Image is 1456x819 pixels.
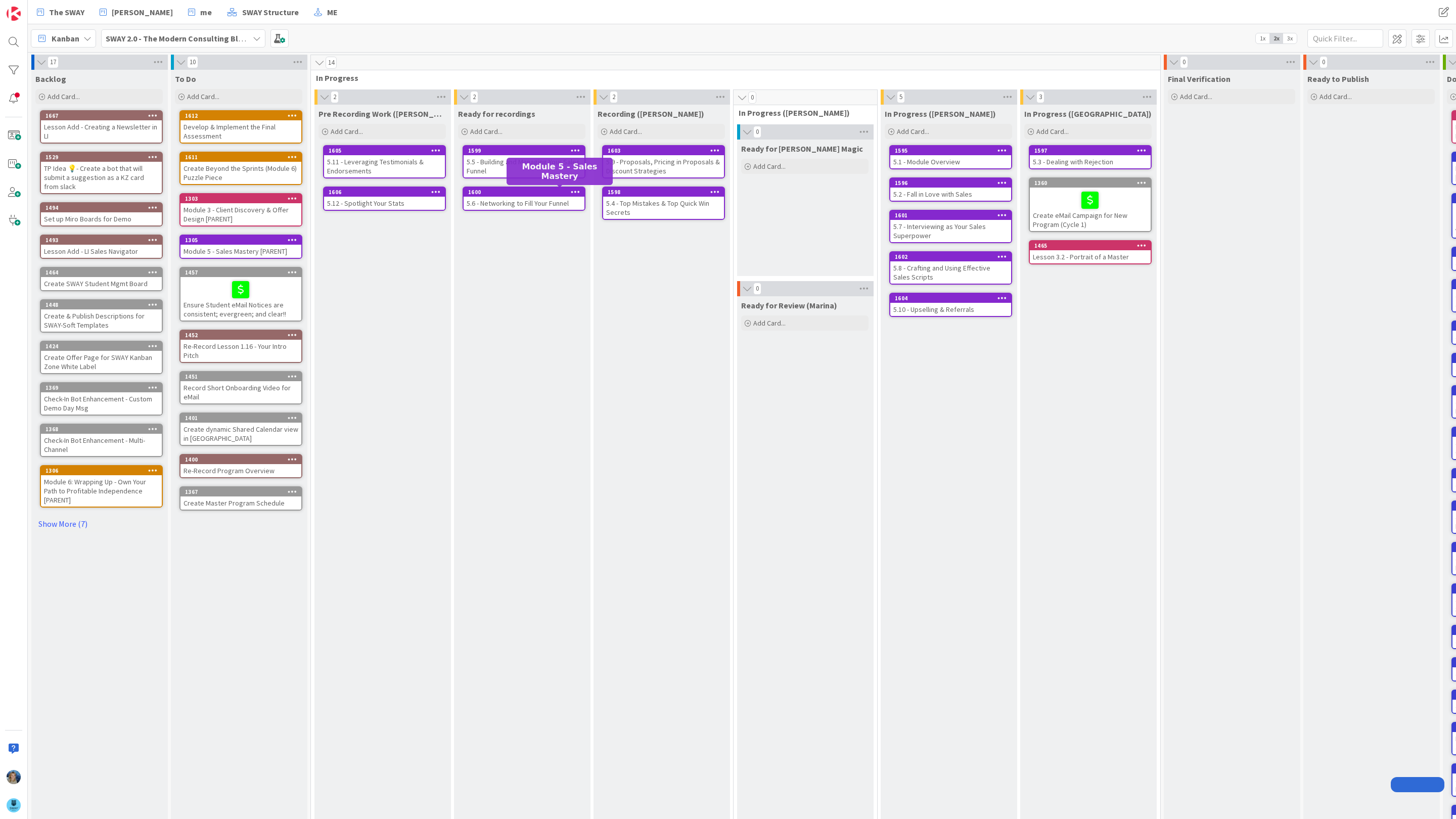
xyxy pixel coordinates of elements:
a: 16045.10 - Upselling & Referrals [889,293,1012,317]
div: 1424 [45,343,162,350]
div: Create Master Program Schedule [180,496,301,510]
div: Create & Publish Descriptions for SWAY-Soft Templates [41,309,162,332]
a: The SWAY [31,3,90,21]
a: 1457Ensure Student eMail Notices are consistent; evergreen; and clear!! [179,267,302,322]
div: 1401 [185,415,301,422]
div: 1606 [329,189,445,196]
div: 1360 [1030,178,1151,188]
div: Create Offer Page for SWAY Kanban Zone White Label [41,351,162,373]
div: Check-In Bot Enhancement - Custom Demo Day Msg [41,392,162,415]
span: Backlog [35,74,66,84]
span: 2x [1269,33,1283,43]
div: 1464 [41,268,162,277]
span: [PERSON_NAME] [112,6,173,18]
span: Pre Recording Work (Marina) [318,109,446,119]
a: 1400Re-Record Program Overview [179,454,302,478]
div: 1597 [1030,146,1151,155]
div: 1612 [185,112,301,119]
div: Lesson Add - LI Sales Navigator [41,245,162,258]
div: 1494 [41,203,162,212]
div: 1600 [464,188,584,197]
h5: Module 5 - Sales Mastery [511,162,609,181]
div: 1611 [185,154,301,161]
div: 1369 [45,384,162,391]
div: Create eMail Campaign for New Program (Cycle 1) [1030,188,1151,231]
a: 1451Record Short Onboarding Video for eMail [179,371,302,404]
div: 1448 [41,300,162,309]
div: 1611Create Beyond the Sprints (Module 6) Puzzle Piece [180,153,301,184]
a: SWAY Structure [221,3,305,21]
div: 1600 [468,189,584,196]
div: Set up Miro Boards for Demo [41,212,162,225]
div: 1464 [45,269,162,276]
div: 1598 [608,189,724,196]
span: 1x [1256,33,1269,43]
span: Add Card... [610,127,642,136]
div: 5.12 - Spotlight Your Stats [324,197,445,210]
div: 1368 [45,426,162,433]
span: In Progress (Fike) [885,109,996,119]
div: 1452 [185,332,301,339]
a: 15955.1 - Module Overview [889,145,1012,169]
div: 1367 [180,487,301,496]
span: Add Card... [470,127,503,136]
span: 0 [1319,56,1328,68]
div: 15955.1 - Module Overview [890,146,1011,168]
a: 15995.5 - Building and Managing Your Sales Funnel [463,145,585,178]
div: 1306 [45,467,162,474]
a: 15985.4 - Top Mistakes & Top Quick Win Secrets [602,187,725,220]
div: 16035.9 - Proposals, Pricing in Proposals & Discount Strategies [603,146,724,177]
span: Ready for Review (Marina) [741,300,837,310]
span: 3 [1036,91,1044,103]
div: Create dynamic Shared Calendar view in [GEOGRAPHIC_DATA] [180,423,301,445]
span: 5 [897,91,905,103]
a: Show More (7) [35,516,163,532]
span: Add Card... [753,318,786,328]
div: 1368 [41,425,162,434]
div: 1400 [180,455,301,464]
div: 1602 [895,253,1011,260]
div: 1465 [1034,242,1151,249]
div: 1605 [324,146,445,155]
div: Create Beyond the Sprints (Module 6) Puzzle Piece [180,162,301,184]
div: 1457 [185,269,301,276]
div: 1369 [41,383,162,392]
div: 5.6 - Networking to Fill Your Funnel [464,197,584,210]
div: 16025.8 - Crafting and Using Effective Sales Scripts [890,252,1011,284]
div: 1603 [608,147,724,154]
div: Create SWAY Student Mgmt Board [41,277,162,290]
div: 1400 [185,456,301,463]
div: 1464Create SWAY Student Mgmt Board [41,268,162,290]
a: 1612Develop & Implement the Final Assessment [179,110,302,144]
div: Lesson Add - Creating a Newsletter in LI [41,120,162,143]
span: Add Card... [1319,92,1352,101]
div: 1369Check-In Bot Enhancement - Custom Demo Day Msg [41,383,162,415]
a: 1367Create Master Program Schedule [179,486,302,511]
div: Develop & Implement the Final Assessment [180,120,301,143]
a: [PERSON_NAME] [94,3,179,21]
div: 1452Re-Record Lesson 1.16 - Your Intro Pitch [180,331,301,362]
div: 1360 [1034,179,1151,187]
span: Add Card... [1036,127,1069,136]
div: 1596 [890,178,1011,188]
div: 1465 [1030,241,1151,250]
div: Ensure Student eMail Notices are consistent; evergreen; and clear!! [180,277,301,321]
div: 1595 [895,147,1011,154]
div: 1424 [41,342,162,351]
div: Check-In Bot Enhancement - Multi-Channel [41,434,162,456]
span: me [200,6,212,18]
div: 5.7 - Interviewing as Your Sales Superpower [890,220,1011,242]
div: 5.8 - Crafting and Using Effective Sales Scripts [890,261,1011,284]
div: 1595 [890,146,1011,155]
span: ME [327,6,338,18]
div: 15995.5 - Building and Managing Your Sales Funnel [464,146,584,177]
a: 1369Check-In Bot Enhancement - Custom Demo Day Msg [40,382,163,416]
div: 1465Lesson 3.2 - Portrait of a Master [1030,241,1151,263]
a: 1611Create Beyond the Sprints (Module 6) Puzzle Piece [179,152,302,185]
span: Add Card... [331,127,363,136]
a: 1448Create & Publish Descriptions for SWAY-Soft Templates [40,299,163,333]
span: 10 [187,56,198,68]
span: 0 [753,283,761,295]
div: 1601 [890,211,1011,220]
a: 1465Lesson 3.2 - Portrait of a Master [1029,240,1152,264]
